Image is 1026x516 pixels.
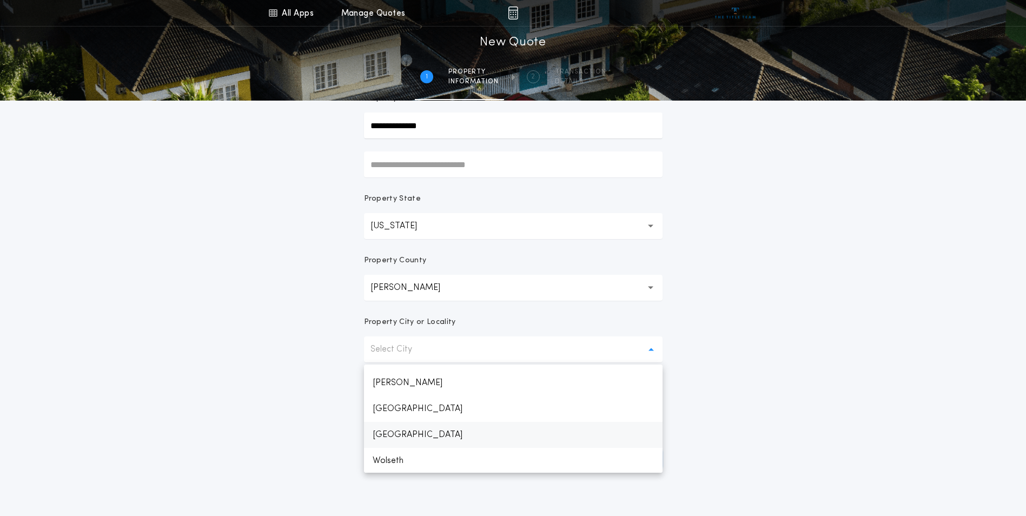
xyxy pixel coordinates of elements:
button: [US_STATE] [364,213,663,239]
ul: Select City [364,365,663,473]
span: information [448,77,499,86]
p: [GEOGRAPHIC_DATA] [364,396,663,422]
p: Property County [364,255,427,266]
span: Transaction [555,68,606,76]
span: details [555,77,606,86]
button: Select City [364,336,663,362]
p: Wolseth [364,448,663,474]
h2: 2 [531,72,535,81]
h2: 1 [426,72,428,81]
img: vs-icon [715,8,756,18]
img: img [508,6,518,19]
p: [GEOGRAPHIC_DATA] [364,422,663,448]
p: Property State [364,194,421,204]
p: Select City [370,343,429,356]
h1: New Quote [480,34,546,51]
p: [PERSON_NAME] [370,281,458,294]
p: [US_STATE] [370,220,434,233]
button: [PERSON_NAME] [364,275,663,301]
p: [PERSON_NAME] [364,370,663,396]
p: Property City or Locality [364,317,456,328]
span: Property [448,68,499,76]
